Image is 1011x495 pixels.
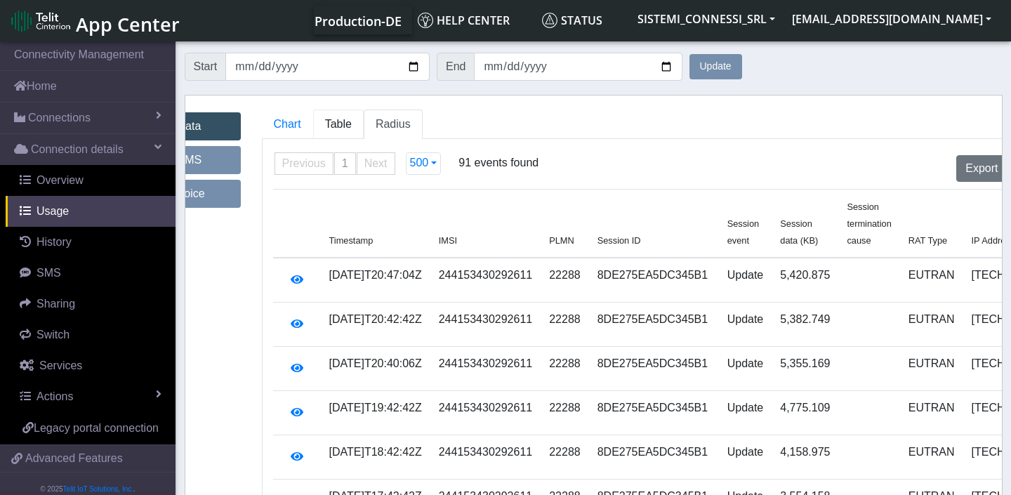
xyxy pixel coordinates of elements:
[589,303,719,347] td: 8DE275EA5DC345B1
[430,258,541,303] td: 244153430292611
[772,347,838,391] td: 5,355.169
[166,146,241,174] a: SMS
[342,157,348,169] span: 1
[900,303,963,347] td: EUTRAN
[847,202,891,246] span: Session termination cause
[6,350,176,381] a: Services
[31,141,124,158] span: Connection details
[274,118,301,130] span: Chart
[536,6,629,34] a: Status
[437,53,475,81] span: End
[542,13,557,28] img: status.svg
[430,347,541,391] td: 244153430292611
[25,450,123,467] span: Advanced Features
[76,11,180,37] span: App Center
[28,110,91,126] span: Connections
[37,205,69,217] span: Usage
[430,435,541,480] td: 244153430292611
[314,6,401,34] a: Your current platform instance
[185,53,227,81] span: Start
[772,391,838,435] td: 4,775.109
[430,391,541,435] td: 244153430292611
[439,235,457,246] span: IMSI
[541,347,589,391] td: 22288
[541,435,589,480] td: 22288
[37,267,61,279] span: SMS
[63,485,133,493] a: Telit IoT Solutions, Inc.
[900,347,963,391] td: EUTRAN
[780,218,818,246] span: Session data (KB)
[37,390,73,402] span: Actions
[406,152,442,175] button: 500
[321,303,430,347] td: [DATE]T20:42:42Z
[412,6,536,34] a: Help center
[541,258,589,303] td: 22288
[719,435,772,480] td: Update
[784,6,1000,32] button: [EMAIL_ADDRESS][DOMAIN_NAME]
[418,13,433,28] img: knowledge.svg
[37,329,70,341] span: Switch
[6,289,176,319] a: Sharing
[418,13,510,28] span: Help center
[900,258,963,303] td: EUTRAN
[719,347,772,391] td: Update
[458,154,538,194] span: 91 events found
[37,298,75,310] span: Sharing
[6,196,176,227] a: Usage
[166,180,241,208] a: Voice
[321,258,430,303] td: [DATE]T20:47:04Z
[542,13,602,28] span: Status
[589,391,719,435] td: 8DE275EA5DC345B1
[6,381,176,412] a: Actions
[37,174,84,186] span: Overview
[549,235,574,246] span: PLMN
[589,435,719,480] td: 8DE275EA5DC345B1
[956,155,1007,182] button: Export
[39,359,82,371] span: Services
[541,391,589,435] td: 22288
[376,118,411,130] span: Radius
[11,10,70,32] img: logo-telit-cinterion-gw-new.png
[410,157,429,169] span: 500
[37,236,72,248] span: History
[315,13,402,29] span: Production-DE
[541,303,589,347] td: 22288
[629,6,784,32] button: SISTEMI_CONNESSI_SRL
[900,391,963,435] td: EUTRAN
[329,235,374,246] span: Timestamp
[772,303,838,347] td: 5,382.749
[430,303,541,347] td: 244153430292611
[321,435,430,480] td: [DATE]T18:42:42Z
[6,227,176,258] a: History
[719,303,772,347] td: Update
[908,235,947,246] span: RAT Type
[6,258,176,289] a: SMS
[589,347,719,391] td: 8DE275EA5DC345B1
[6,319,176,350] a: Switch
[34,422,159,434] span: Legacy portal connection
[11,6,178,36] a: App Center
[589,258,719,303] td: 8DE275EA5DC345B1
[900,435,963,480] td: EUTRAN
[321,347,430,391] td: [DATE]T20:40:06Z
[364,157,388,169] span: Next
[719,391,772,435] td: Update
[166,112,241,140] a: Data
[772,435,838,480] td: 4,158.975
[282,157,326,169] span: Previous
[689,54,742,79] button: Update
[597,235,641,246] span: Session ID
[772,258,838,303] td: 5,420.875
[6,165,176,196] a: Overview
[325,118,352,130] span: Table
[275,152,396,175] ul: Pagination
[719,258,772,303] td: Update
[321,391,430,435] td: [DATE]T19:42:42Z
[727,218,760,246] span: Session event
